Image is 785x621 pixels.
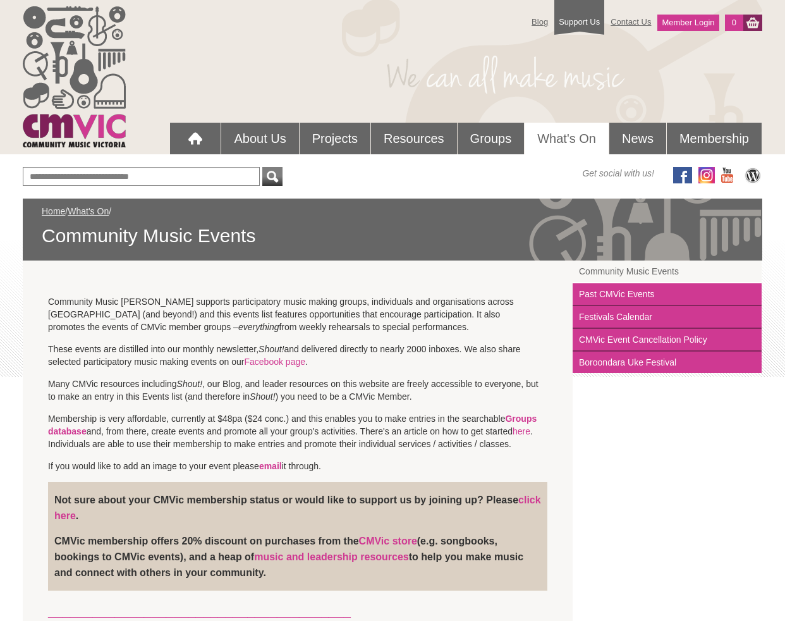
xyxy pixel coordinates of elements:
a: Boroondara Uke Festival [573,352,762,373]
a: Home [42,206,65,216]
a: CMVic Event Cancellation Policy [573,329,762,352]
p: These events are distilled into our monthly newsletter, and delivered directly to nearly 2000 inb... [48,343,547,368]
em: Shout! [177,379,202,389]
span: Community Music Events [42,224,743,248]
a: Member Login [657,15,719,31]
img: CMVic Blog [743,167,762,183]
div: / / [42,205,743,248]
a: Community Music Events [573,261,762,283]
a: music and leadership resources [254,551,409,562]
em: Shout! [259,344,284,354]
p: If you would like to add an image to your event please it through. [48,460,547,472]
a: Groups [458,123,525,154]
span: Get social with us! [582,167,654,180]
a: Festivals Calendar [573,306,762,329]
h3: _________________________________________ [48,603,547,620]
a: CMVic store [359,536,417,546]
a: 0 [725,15,743,31]
a: Membership [667,123,762,154]
a: click here [54,495,541,521]
a: What's On [68,206,109,216]
strong: CMVic membership offers 20% discount on purchases from the (e.g. songbooks, bookings to CMVic eve... [54,536,523,578]
a: Past CMVic Events [573,283,762,306]
a: Contact Us [604,11,657,33]
img: icon-instagram.png [698,167,715,183]
a: What's On [525,123,609,154]
p: Membership is very affordable, currently at $48pa ($24 conc.) and this enables you to make entrie... [48,412,547,450]
a: Facebook page [244,357,305,367]
p: Community Music [PERSON_NAME] supports participatory music making groups, individuals and organis... [48,295,547,333]
a: News [609,123,666,154]
strong: Not sure about your CMVic membership status or would like to support us by joining up? Please . [54,495,541,521]
em: Shout! [250,391,275,402]
a: here [513,426,530,436]
p: Many CMVic resources including , our Blog, and leader resources on this website are freely access... [48,378,547,403]
em: everything [238,322,279,332]
img: cmvic_logo.png [23,6,126,147]
a: Resources [371,123,457,154]
a: Projects [300,123,370,154]
a: email [259,461,282,471]
a: Blog [525,11,554,33]
a: About Us [221,123,298,154]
